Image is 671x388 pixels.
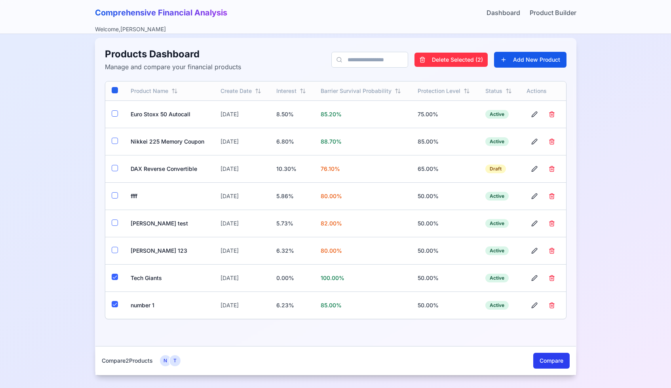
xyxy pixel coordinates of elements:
[485,87,512,95] button: Status
[124,100,215,128] td: Euro Stoxx 50 Autocall
[414,53,488,67] button: Delete Selected (2)
[321,87,401,95] button: Barrier Survival Probability
[95,7,227,18] h1: Comprehensive Financial Analysis
[220,87,261,95] button: Create Date
[418,87,470,95] button: Protection Level
[105,48,241,61] h2: Products Dashboard
[214,264,270,291] td: [DATE]
[124,291,215,319] td: number 1
[276,193,294,199] span: 5.86%
[124,128,215,155] td: Nikkei 225 Memory Coupon
[214,155,270,182] td: [DATE]
[418,247,439,254] span: 50.00%
[214,100,270,128] td: [DATE]
[533,353,570,369] button: Compare
[124,264,215,291] td: Tech Giants
[321,193,342,199] span: 80.00%
[276,138,294,145] span: 6.80%
[418,302,439,309] span: 50.00%
[418,111,438,117] span: 75.00%
[220,87,252,95] span: Create Date
[214,128,270,155] td: [DATE]
[418,193,439,199] span: 50.00%
[276,302,294,309] span: 6.23%
[485,274,509,282] div: Active
[276,111,294,117] span: 8.50%
[276,165,297,172] span: 10.30%
[124,210,215,237] td: [PERSON_NAME] test
[214,182,270,210] td: [DATE]
[276,274,294,281] span: 0.00%
[131,87,168,95] span: Product Name
[418,138,439,145] span: 85.00%
[418,165,439,172] span: 65.00%
[95,25,166,33] div: Welcome, [PERSON_NAME]
[214,237,270,264] td: [DATE]
[494,52,566,68] button: Add New Product
[485,246,509,255] div: Active
[485,137,509,146] div: Active
[418,274,439,281] span: 50.00%
[321,165,340,172] span: 76.10%
[131,87,178,95] button: Product Name
[520,81,566,100] th: Actions
[485,301,509,310] div: Active
[321,247,342,254] span: 80.00%
[485,219,509,228] div: Active
[418,220,439,227] span: 50.00%
[276,220,293,227] span: 5.73%
[485,87,502,95] span: Status
[321,138,342,145] span: 88.70%
[485,192,509,201] div: Active
[276,87,297,95] span: Interest
[124,237,215,264] td: [PERSON_NAME] 123
[418,87,460,95] span: Protection Level
[159,354,172,367] div: number 1
[321,220,342,227] span: 82.00%
[530,8,576,17] a: Product Builder
[321,274,344,281] span: 100.00%
[124,155,215,182] td: DAX Reverse Convertible
[487,8,520,17] a: Dashboard
[321,87,392,95] span: Barrier Survival Probability
[276,87,306,95] button: Interest
[102,357,153,365] span: Compare 2 Products
[214,291,270,319] td: [DATE]
[485,165,506,173] div: Draft
[105,62,241,72] p: Manage and compare your financial products
[276,247,294,254] span: 6.32%
[124,182,215,210] td: ffff
[321,302,342,309] span: 85.00%
[214,210,270,237] td: [DATE]
[485,110,509,119] div: Active
[169,354,181,367] div: Tech Giants
[321,111,342,117] span: 85.20%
